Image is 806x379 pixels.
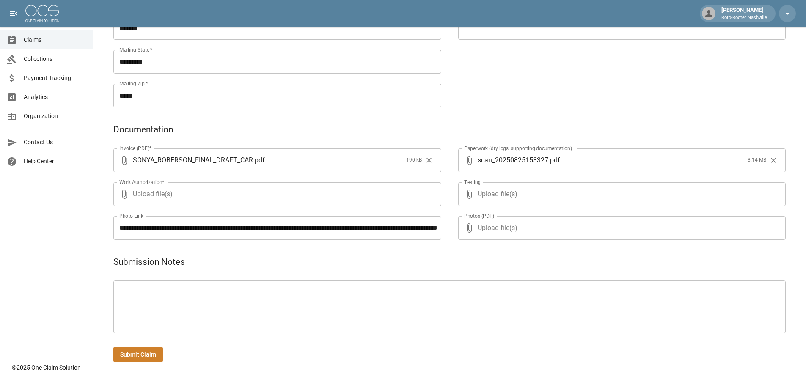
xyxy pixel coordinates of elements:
span: Collections [24,55,86,63]
span: Upload file(s) [478,216,763,240]
div: © 2025 One Claim Solution [12,363,81,372]
span: SONYA_ROBERSON_FINAL_DRAFT_CAR [133,155,253,165]
label: Mailing State [119,46,152,53]
div: [PERSON_NAME] [718,6,770,21]
span: Claims [24,36,86,44]
label: Photos (PDF) [464,212,494,220]
button: open drawer [5,5,22,22]
span: scan_20250825153327 [478,155,548,165]
p: Roto-Rooter Nashville [721,14,767,22]
label: Invoice (PDF)* [119,145,152,152]
span: Upload file(s) [478,182,763,206]
span: . pdf [548,155,560,165]
label: Paperwork (dry logs, supporting documentation) [464,145,572,152]
button: Clear [423,154,435,167]
span: Payment Tracking [24,74,86,82]
span: Analytics [24,93,86,102]
span: Help Center [24,157,86,166]
span: 8.14 MB [748,156,766,165]
img: ocs-logo-white-transparent.png [25,5,59,22]
label: Testing [464,179,481,186]
button: Clear [767,154,780,167]
label: Photo Link [119,212,143,220]
button: Submit Claim [113,347,163,363]
span: Organization [24,112,86,121]
label: Work Authorization* [119,179,165,186]
span: . pdf [253,155,265,165]
label: Mailing Zip [119,80,148,87]
span: Upload file(s) [133,182,418,206]
span: Contact Us [24,138,86,147]
span: 190 kB [406,156,422,165]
